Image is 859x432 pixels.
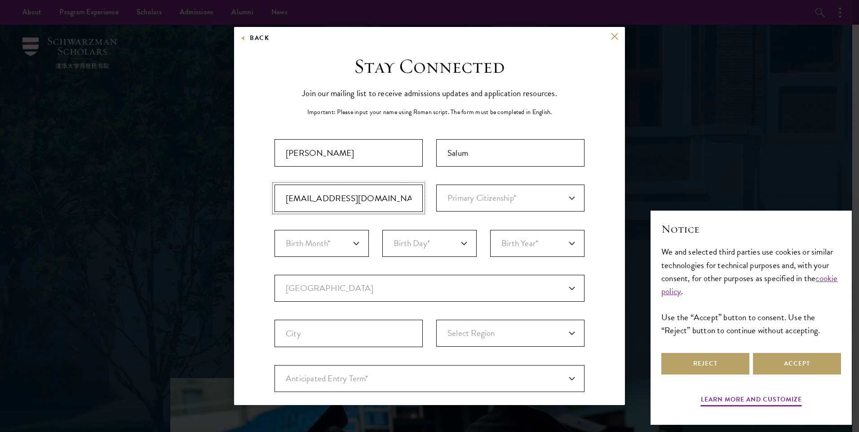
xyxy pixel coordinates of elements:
[275,365,584,392] div: Anticipated Entry Term*
[275,230,369,257] select: Month
[354,54,505,79] h3: Stay Connected
[701,394,802,408] button: Learn more and customize
[490,230,584,257] select: Year
[307,107,552,117] p: Important: Please input your name using Roman script. The form must be completed in English.
[661,272,838,298] a: cookie policy
[436,185,584,212] div: Primary Citizenship*
[661,221,841,237] h2: Notice
[275,320,423,347] input: City
[302,86,557,101] p: Join our mailing list to receive admissions updates and application resources.
[436,139,584,167] div: Last Name (Family Name)*
[436,139,584,167] input: Last Name*
[241,32,269,44] button: Back
[753,353,841,375] button: Accept
[275,185,423,212] input: Email Address*
[661,353,749,375] button: Reject
[275,230,584,275] div: Birthdate*
[661,245,841,336] div: We and selected third parties use cookies or similar technologies for technical purposes and, wit...
[382,230,477,257] select: Day
[275,139,423,167] input: First Name*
